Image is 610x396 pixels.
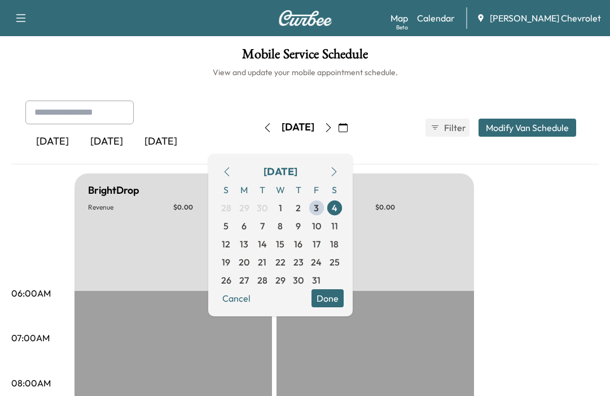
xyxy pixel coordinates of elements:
span: T [253,181,271,199]
span: 23 [293,255,304,269]
span: 13 [240,237,248,251]
div: [DATE] [134,129,188,155]
span: 19 [222,255,230,269]
a: MapBeta [390,11,408,25]
span: 17 [313,237,321,251]
span: 9 [296,219,301,233]
span: 15 [276,237,284,251]
button: Done [311,289,344,307]
span: 31 [312,273,321,287]
span: 21 [258,255,266,269]
span: S [217,181,235,199]
div: [DATE] [282,120,314,134]
p: $ 0.00 [173,203,258,212]
span: 28 [257,273,267,287]
span: 10 [312,219,321,233]
p: $ 0.00 [375,203,460,212]
span: 14 [258,237,267,251]
span: W [271,181,289,199]
span: 8 [278,219,283,233]
span: 6 [242,219,247,233]
span: 30 [257,201,267,215]
div: [DATE] [80,129,134,155]
span: 3 [314,201,319,215]
span: 11 [331,219,338,233]
span: M [235,181,253,199]
span: 30 [293,273,304,287]
h1: Mobile Service Schedule [11,47,599,67]
span: 7 [260,219,265,233]
span: S [326,181,344,199]
span: 4 [332,201,337,215]
span: F [308,181,326,199]
div: [DATE] [264,164,297,180]
span: 12 [222,237,230,251]
span: [PERSON_NAME] Chevrolet [490,11,601,25]
span: 26 [221,273,231,287]
div: Beta [396,23,408,32]
h6: View and update your mobile appointment schedule. [11,67,599,78]
span: 25 [330,255,340,269]
span: 28 [221,201,231,215]
p: Revenue [88,203,173,212]
span: 16 [294,237,302,251]
span: 20 [239,255,249,269]
img: Curbee Logo [278,10,332,26]
button: Modify Van Schedule [479,119,576,137]
a: Calendar [417,11,455,25]
button: Cancel [217,289,256,307]
span: 27 [239,273,249,287]
p: 07:00AM [11,331,50,345]
h5: BrightDrop [88,182,139,198]
span: 2 [296,201,301,215]
span: 29 [275,273,286,287]
span: 24 [311,255,322,269]
div: [DATE] [25,129,80,155]
p: 08:00AM [11,376,51,390]
span: Filter [444,121,464,134]
button: Filter [425,119,469,137]
span: 22 [275,255,286,269]
span: 29 [239,201,249,215]
span: 18 [330,237,339,251]
span: 1 [279,201,282,215]
span: 5 [223,219,229,233]
p: 06:00AM [11,286,51,300]
span: T [289,181,308,199]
